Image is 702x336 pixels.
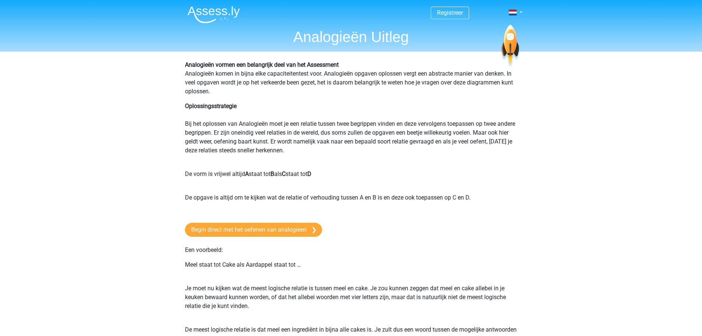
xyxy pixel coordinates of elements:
b: B [270,170,274,177]
a: Registreer [437,9,463,16]
a: Begin direct met het oefenen van analogieen [185,223,322,237]
p: Je moet nu kijken wat de meest logische relatie is tussen meel en cake. Je zou kunnen zeggen dat ... [185,284,517,319]
b: C [282,170,286,177]
p: De opgave is altijd om te kijken wat de relatie of verhouding tussen A en B is en deze ook toepas... [185,193,517,211]
p: Meel staat tot Cake als Aardappel staat tot … [185,260,517,278]
p: Analogieën komen in bijna elke capaciteitentest voor. Analogieën opgaven oplossen vergt een abstr... [185,60,517,96]
img: Assessly [188,6,240,23]
p: De vorm is vrijwel altijd staat tot als staat tot [185,170,517,187]
img: arrow-right.e5bd35279c78.svg [312,227,316,233]
img: spaceship.7d73109d6933.svg [500,25,520,68]
h1: Analogieën Uitleg [182,28,521,46]
p: Bij het oplossen van Analogieën moet je een relatie tussen twee begrippen vinden en deze vervolge... [185,102,517,164]
b: Oplossingsstrategie [185,103,237,110]
p: Een voorbeeld: [185,246,517,254]
b: D [307,170,311,177]
b: Analogieën vormen een belangrijk deel van het Assessment [185,61,339,68]
b: A [245,170,249,177]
